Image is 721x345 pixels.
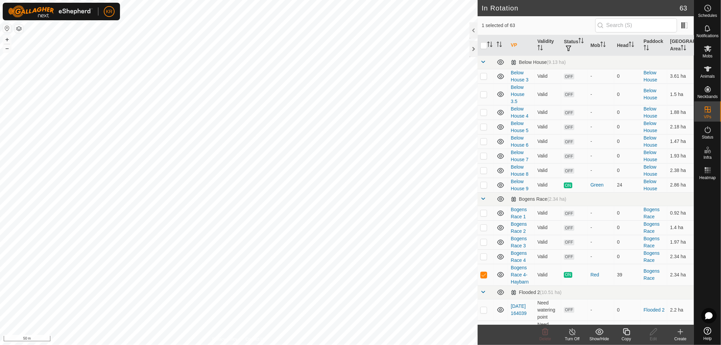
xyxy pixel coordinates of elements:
a: Below House [644,179,657,191]
span: OFF [564,92,574,97]
td: 0 [614,105,641,120]
td: 0 [614,69,641,83]
span: OFF [564,307,574,313]
span: Heatmap [699,176,716,180]
td: 0.92 ha [667,206,694,220]
div: Flooded 2 [511,290,561,295]
div: - [591,152,612,159]
td: 0 [614,299,641,321]
p-sorticon: Activate to sort [681,46,686,51]
a: Bogens Race 4 [511,250,527,263]
span: OFF [564,225,574,231]
span: Schedules [698,14,717,18]
p-sorticon: Activate to sort [578,39,584,44]
span: Delete [539,337,551,341]
td: Valid [535,149,561,163]
td: Valid [535,249,561,264]
span: 63 [680,3,687,13]
a: Below House 8 [511,164,528,177]
span: (10.51 ha) [540,290,561,295]
td: Valid [535,163,561,178]
td: 1.97 ha [667,235,694,249]
span: KR [106,8,112,15]
td: 0 [614,163,641,178]
span: Status [702,135,713,139]
div: - [591,306,612,314]
a: Below House [644,135,657,148]
div: - [591,123,612,130]
a: Flooded 2 [644,307,665,313]
a: Bogens Race 2 [511,221,527,234]
p-sorticon: Activate to sort [600,43,606,48]
a: Below House 4 [511,106,528,119]
td: Valid [535,264,561,286]
div: Bogens Race [511,196,566,202]
td: Valid [535,235,561,249]
a: Bogens Race [644,268,659,281]
td: 0 [614,120,641,134]
td: 0 [614,249,641,264]
div: - [591,239,612,246]
span: Mobs [703,54,713,58]
td: 1.93 ha [667,149,694,163]
p-sorticon: Activate to sort [629,43,634,48]
span: OFF [564,211,574,216]
td: 0 [614,321,641,342]
th: VP [508,35,535,56]
p-sorticon: Activate to sort [487,43,492,48]
div: Red [591,271,612,278]
th: Paddock [641,35,668,56]
a: Privacy Policy [212,336,238,342]
span: Infra [703,155,712,159]
td: Valid [535,120,561,134]
a: Below House [644,121,657,133]
span: (2.34 ha) [547,196,566,202]
td: Valid [535,206,561,220]
td: 1.4 ha [667,220,694,235]
td: 1.47 ha [667,134,694,149]
td: 2.34 ha [667,264,694,286]
span: Notifications [697,34,719,38]
div: - [591,138,612,145]
td: 2.38 ha [667,163,694,178]
td: Need watering point [535,321,561,342]
a: Bogens Race [644,221,659,234]
td: 1.5 ha [667,83,694,105]
div: Green [591,181,612,189]
th: Mob [588,35,615,56]
div: - [591,224,612,231]
a: Below House [644,164,657,177]
div: - [591,91,612,98]
td: 1.88 ha [667,105,694,120]
button: – [3,44,11,52]
span: Animals [700,74,715,78]
img: Gallagher Logo [8,5,93,18]
td: 0 [614,235,641,249]
th: Status [561,35,588,56]
span: OFF [564,168,574,174]
span: OFF [564,240,574,245]
td: 3.61 ha [667,69,694,83]
td: 0 [614,206,641,220]
a: [DATE] 164039 [511,303,527,316]
a: Below House 5 [511,121,528,133]
button: + [3,35,11,44]
td: Valid [535,105,561,120]
div: - [591,253,612,260]
th: Validity [535,35,561,56]
a: Bogens Race [644,207,659,219]
span: OFF [564,254,574,260]
a: Below House 3 [511,70,528,82]
td: 39 [614,264,641,286]
td: 2.2 ha [667,299,694,321]
span: ON [564,272,572,278]
input: Search (S) [595,18,677,32]
td: 0 [614,220,641,235]
a: Below House 3.5 [511,84,524,104]
div: Below House [511,59,566,65]
span: OFF [564,110,574,116]
td: 2.18 ha [667,120,694,134]
a: Below House [644,106,657,119]
td: 2.36 ha [667,321,694,342]
button: Reset Map [3,24,11,32]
